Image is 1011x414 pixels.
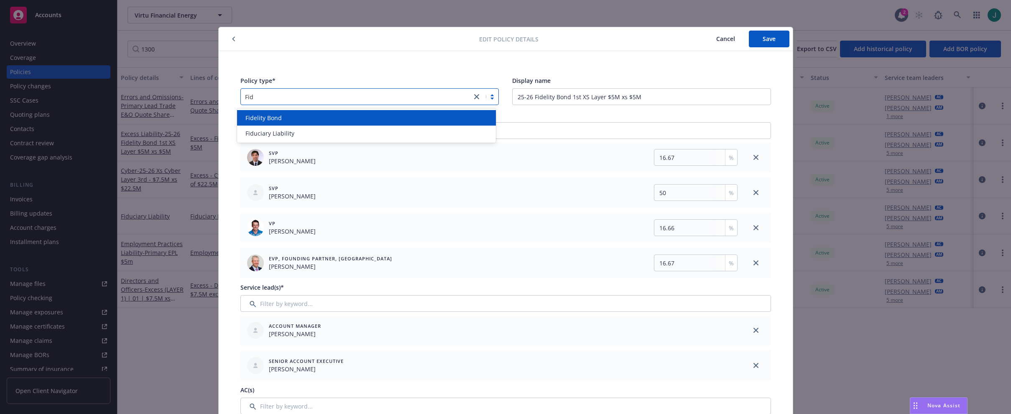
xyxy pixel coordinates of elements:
[240,386,254,394] span: AC(s)
[751,152,761,162] a: close
[240,295,771,312] input: Filter by keyword...
[247,219,264,236] img: employee photo
[512,77,551,85] span: Display name
[910,398,921,414] div: Drag to move
[927,402,960,409] span: Nova Assist
[729,259,734,267] span: %
[910,397,968,414] button: Nova Assist
[269,262,392,271] span: [PERSON_NAME]
[716,35,735,43] span: Cancel
[702,31,749,47] button: Cancel
[245,113,282,122] span: Fidelity Bond
[763,35,776,43] span: Save
[269,322,321,329] span: Account Manager
[751,325,761,335] a: close
[269,365,344,373] span: [PERSON_NAME]
[472,92,482,102] a: close
[751,223,761,233] a: close
[269,220,316,227] span: VP
[751,188,761,198] a: close
[240,283,284,291] span: Service lead(s)*
[269,357,344,365] span: Senior Account Executive
[751,360,761,370] a: close
[245,129,294,138] span: Fiduciary Liability
[729,188,734,197] span: %
[269,329,321,338] span: [PERSON_NAME]
[240,122,771,139] input: Filter by keyword...
[749,31,789,47] button: Save
[729,224,734,232] span: %
[269,255,392,262] span: EVP, Founding Partner, [GEOGRAPHIC_DATA]
[751,258,761,268] a: close
[729,153,734,162] span: %
[240,77,276,85] span: Policy type*
[269,185,316,192] span: SVP
[269,157,316,165] span: [PERSON_NAME]
[269,149,316,157] span: SVP
[269,192,316,201] span: [PERSON_NAME]
[269,227,316,236] span: [PERSON_NAME]
[479,35,539,44] span: Edit policy details
[247,149,264,166] img: employee photo
[247,255,264,271] img: employee photo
